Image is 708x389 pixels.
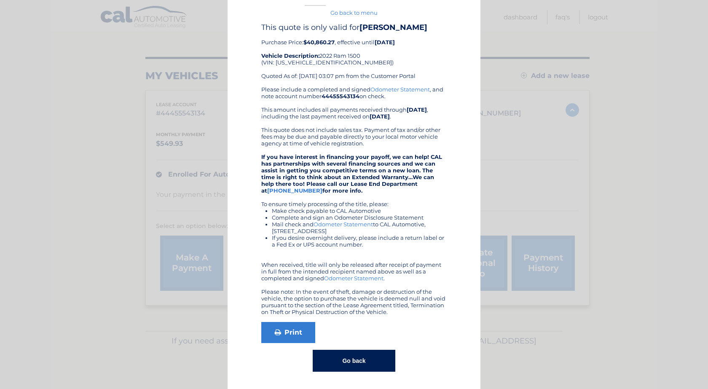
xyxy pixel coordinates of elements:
a: [PHONE_NUMBER] [267,187,322,194]
a: Go back to menu [330,9,378,16]
b: $40,860.27 [303,39,335,46]
strong: Vehicle Description: [261,52,319,59]
h4: This quote is only valid for [261,23,447,32]
b: [DATE] [375,39,395,46]
li: If you desire overnight delivery, please include a return label or a Fed Ex or UPS account number. [272,234,447,248]
strong: If you have interest in financing your payoff, we can help! CAL has partnerships with several fin... [261,153,442,194]
b: [DATE] [370,113,390,120]
a: Odometer Statement [370,86,430,93]
li: Complete and sign an Odometer Disclosure Statement [272,214,447,221]
div: Purchase Price: , effective until 2022 Ram 1500 (VIN: [US_VEHICLE_IDENTIFICATION_NUMBER]) Quoted ... [261,23,447,86]
b: 44455543134 [322,93,359,99]
b: [DATE] [407,106,427,113]
li: Make check payable to CAL Automotive [272,207,447,214]
b: [PERSON_NAME] [359,23,427,32]
li: Mail check and to CAL Automotive, [STREET_ADDRESS] [272,221,447,234]
div: Please include a completed and signed , and note account number on check. This amount includes al... [261,86,447,315]
button: Go back [313,350,395,372]
a: Print [261,322,315,343]
a: Odometer Statement [324,275,383,282]
a: Odometer Statement [314,221,373,228]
